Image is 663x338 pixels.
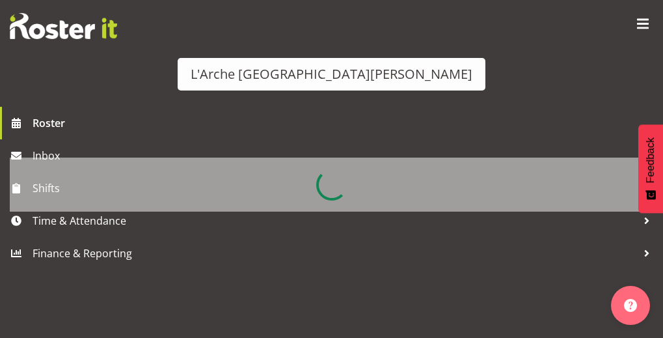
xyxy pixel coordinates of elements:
[33,244,637,263] span: Finance & Reporting
[191,64,472,84] div: L'Arche [GEOGRAPHIC_DATA][PERSON_NAME]
[33,211,637,231] span: Time & Attendance
[33,113,656,133] span: Roster
[10,13,117,39] img: Rosterit website logo
[638,124,663,213] button: Feedback - Show survey
[624,299,637,312] img: help-xxl-2.png
[645,137,656,183] span: Feedback
[33,146,656,165] span: Inbox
